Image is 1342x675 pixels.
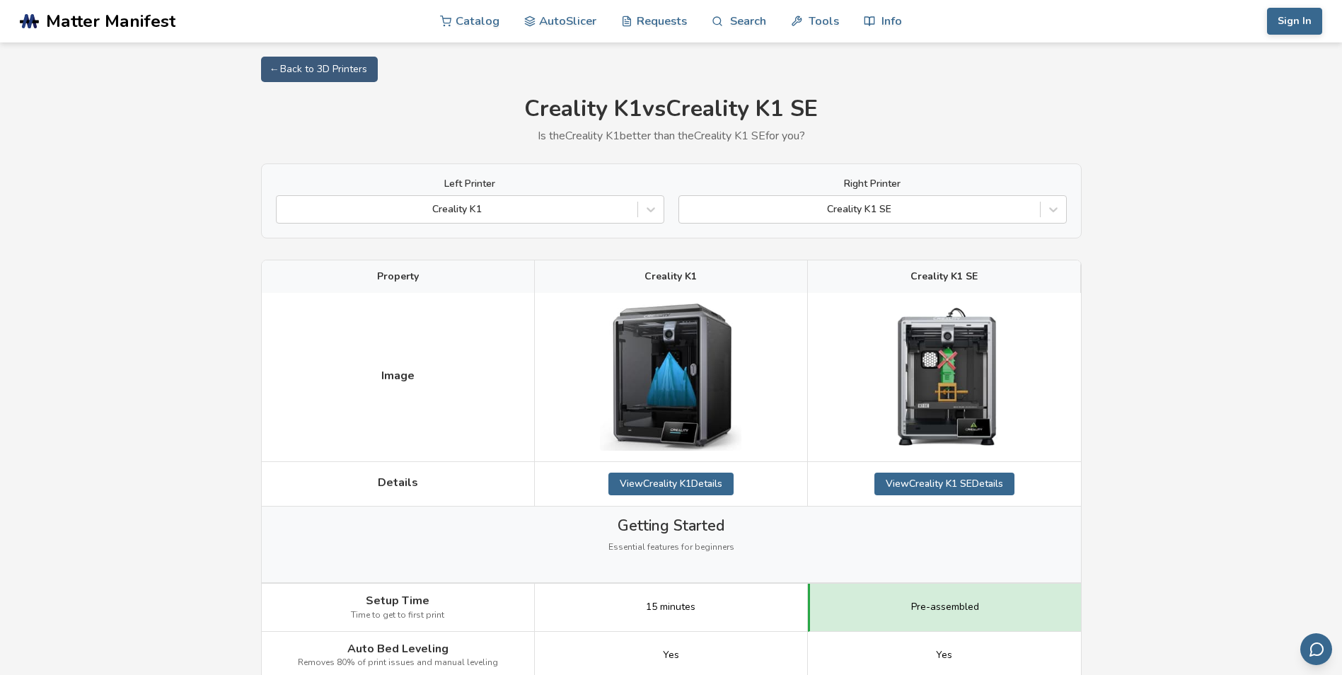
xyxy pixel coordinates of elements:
[874,473,1014,495] a: ViewCreality K1 SEDetails
[600,304,741,451] img: Creality K1
[663,650,679,661] span: Yes
[378,476,418,489] span: Details
[261,57,378,82] a: ← Back to 3D Printers
[284,204,287,215] input: Creality K1
[646,601,695,613] span: 15 minutes
[910,271,978,282] span: Creality K1 SE
[911,601,979,613] span: Pre-assembled
[377,271,419,282] span: Property
[347,642,449,655] span: Auto Bed Leveling
[608,473,734,495] a: ViewCreality K1Details
[261,96,1082,122] h1: Creality K1 vs Creality K1 SE
[351,611,444,621] span: Time to get to first print
[366,594,429,607] span: Setup Time
[618,517,724,534] span: Getting Started
[381,369,415,382] span: Image
[261,129,1082,142] p: Is the Creality K1 better than the Creality K1 SE for you?
[1300,633,1332,665] button: Send feedback via email
[874,306,1015,448] img: Creality K1 SE
[936,650,952,661] span: Yes
[298,658,498,668] span: Removes 80% of print issues and manual leveling
[644,271,697,282] span: Creality K1
[608,543,734,553] span: Essential features for beginners
[1267,8,1322,35] button: Sign In
[46,11,175,31] span: Matter Manifest
[678,178,1067,190] label: Right Printer
[276,178,664,190] label: Left Printer
[686,204,689,215] input: Creality K1 SE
